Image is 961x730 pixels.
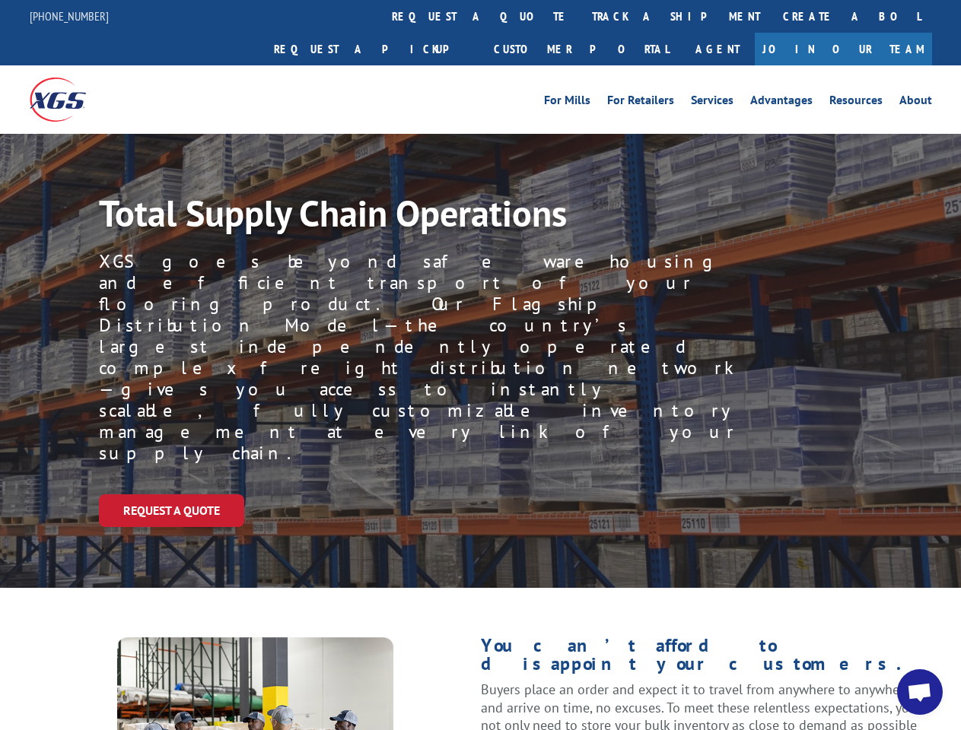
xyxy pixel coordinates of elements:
[482,33,680,65] a: Customer Portal
[99,195,715,239] h1: Total Supply Chain Operations
[30,8,109,24] a: [PHONE_NUMBER]
[691,94,733,111] a: Services
[544,94,590,111] a: For Mills
[99,251,737,464] p: XGS goes beyond safe warehousing and efficient transport of your flooring product. Our Flagship D...
[750,94,813,111] a: Advantages
[897,669,943,715] a: Open chat
[829,94,883,111] a: Resources
[481,636,932,681] h1: You can’t afford to disappoint your customers.
[680,33,755,65] a: Agent
[263,33,482,65] a: Request a pickup
[755,33,932,65] a: Join Our Team
[899,94,932,111] a: About
[99,494,244,527] a: Request a Quote
[607,94,674,111] a: For Retailers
